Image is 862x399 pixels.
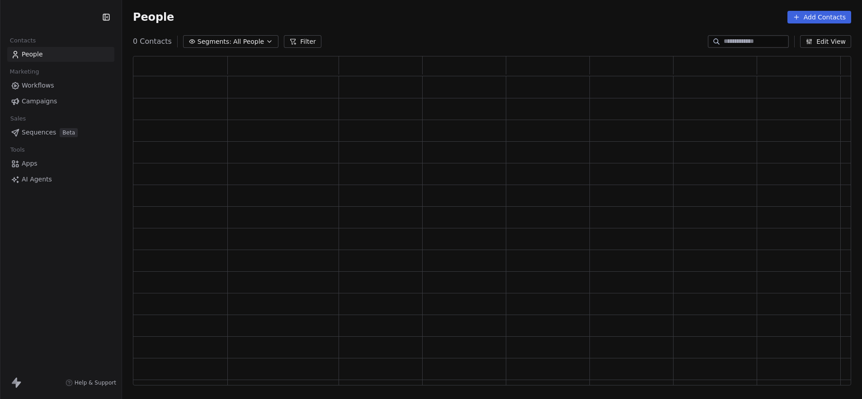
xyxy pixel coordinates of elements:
span: Campaigns [22,97,57,106]
span: All People [233,37,264,46]
span: Sales [6,112,30,125]
a: Apps [7,156,114,171]
span: Beta [60,128,78,137]
span: People [133,10,174,24]
span: Workflows [22,81,54,90]
a: People [7,47,114,62]
a: Workflows [7,78,114,93]
button: Add Contacts [787,11,851,23]
span: Contacts [6,34,40,47]
button: Filter [284,35,321,48]
a: SequencesBeta [7,125,114,140]
span: Segments: [198,37,231,46]
span: 0 Contacts [133,36,172,47]
a: AI Agents [7,172,114,187]
span: Apps [22,159,38,168]
a: Campaigns [7,94,114,109]
span: Tools [6,143,28,157]
span: Marketing [6,65,43,79]
span: People [22,50,43,59]
span: AI Agents [22,175,52,184]
span: Sequences [22,128,56,137]
span: Help & Support [75,379,116,386]
a: Help & Support [66,379,116,386]
button: Edit View [800,35,851,48]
